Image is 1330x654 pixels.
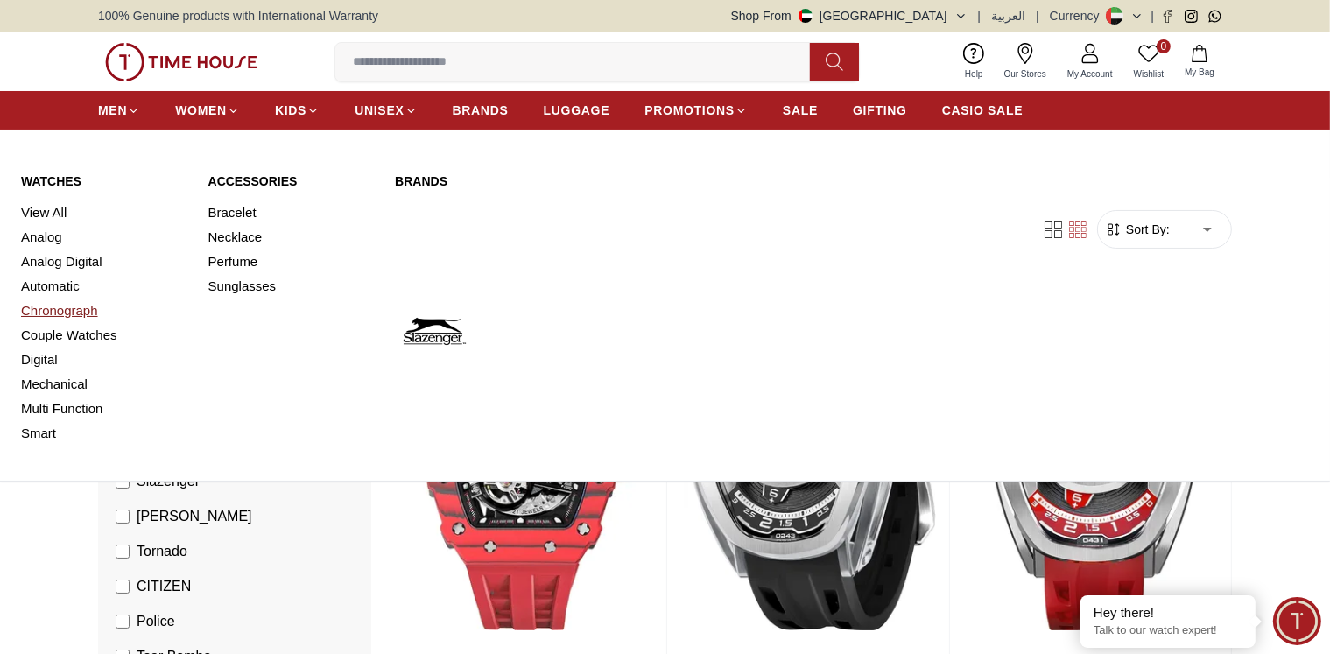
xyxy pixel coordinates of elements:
[355,95,417,126] a: UNISEX
[997,67,1053,81] span: Our Stores
[1060,67,1120,81] span: My Account
[116,510,130,524] input: [PERSON_NAME]
[453,102,509,119] span: BRANDS
[175,102,227,119] span: WOMEN
[544,95,610,126] a: LUGGAGE
[942,102,1024,119] span: CASIO SALE
[1127,67,1171,81] span: Wishlist
[275,102,306,119] span: KIDS
[21,299,187,323] a: Chronograph
[1174,41,1225,82] button: My Bag
[958,67,990,81] span: Help
[175,95,240,126] a: WOMEN
[954,39,994,84] a: Help
[116,545,130,559] input: Tornado
[1105,221,1170,238] button: Sort By:
[978,7,982,25] span: |
[21,274,187,299] a: Automatic
[644,102,735,119] span: PROMOTIONS
[98,7,378,25] span: 100% Genuine products with International Warranty
[137,611,175,632] span: Police
[1036,7,1039,25] span: |
[1185,10,1198,23] a: Instagram
[783,102,818,119] span: SALE
[544,102,610,119] span: LUGGAGE
[1157,39,1171,53] span: 0
[853,102,907,119] span: GIFTING
[994,39,1057,84] a: Our Stores
[137,471,200,492] span: Slazenger
[453,95,509,126] a: BRANDS
[21,250,187,274] a: Analog Digital
[21,323,187,348] a: Couple Watches
[1273,597,1321,645] div: Chat Widget
[21,397,187,421] a: Multi Function
[731,7,968,25] button: Shop From[GEOGRAPHIC_DATA]
[21,348,187,372] a: Digital
[208,225,375,250] a: Necklace
[991,7,1025,25] button: العربية
[1094,623,1242,638] p: Talk to our watch expert!
[1122,221,1170,238] span: Sort By:
[116,475,130,489] input: Slazenger
[208,274,375,299] a: Sunglasses
[1151,7,1154,25] span: |
[942,95,1024,126] a: CASIO SALE
[98,102,127,119] span: MEN
[853,95,907,126] a: GIFTING
[137,576,191,597] span: CITIZEN
[208,172,375,190] a: Accessories
[21,225,187,250] a: Analog
[208,250,375,274] a: Perfume
[21,200,187,225] a: View All
[137,541,187,562] span: Tornado
[21,421,187,446] a: Smart
[1123,39,1174,84] a: 0Wishlist
[21,172,187,190] a: Watches
[1161,10,1174,23] a: Facebook
[783,95,818,126] a: SALE
[1178,66,1221,79] span: My Bag
[208,200,375,225] a: Bracelet
[116,615,130,629] input: Police
[105,43,257,81] img: ...
[1208,10,1221,23] a: Whatsapp
[1094,604,1242,622] div: Hey there!
[355,102,404,119] span: UNISEX
[98,95,140,126] a: MEN
[137,506,252,527] span: [PERSON_NAME]
[275,95,320,126] a: KIDS
[644,95,748,126] a: PROMOTIONS
[799,9,813,23] img: United Arab Emirates
[395,172,748,190] a: Brands
[116,580,130,594] input: CITIZEN
[21,372,187,397] a: Mechanical
[395,292,473,370] img: Slazenger
[1050,7,1107,25] div: Currency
